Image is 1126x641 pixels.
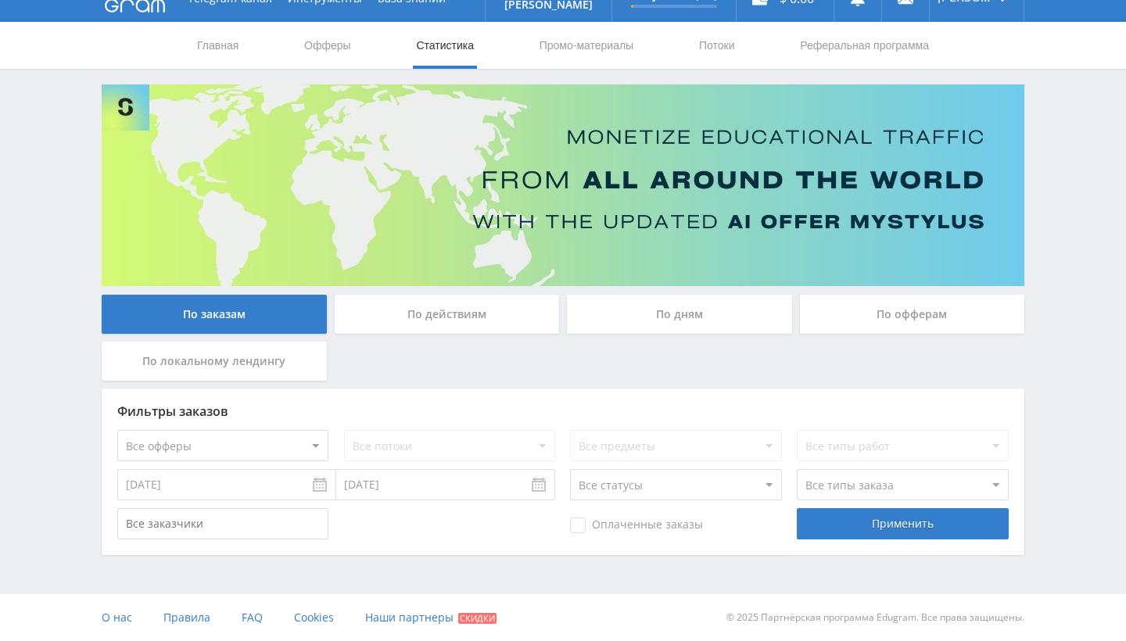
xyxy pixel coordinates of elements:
div: По действиям [335,295,560,334]
span: FAQ [242,610,263,625]
span: О нас [102,610,132,625]
div: По офферам [800,295,1025,334]
a: Главная [195,22,240,69]
div: Фильтры заказов [117,404,1009,418]
a: FAQ [242,594,263,641]
div: По заказам [102,295,327,334]
a: О нас [102,594,132,641]
a: Промо-материалы [538,22,635,69]
img: Banner [102,84,1024,286]
a: Офферы [303,22,353,69]
input: Все заказчики [117,508,328,539]
span: Наши партнеры [365,610,454,625]
span: Оплаченные заказы [570,517,703,533]
a: Реферальная программа [798,22,931,69]
a: Правила [163,594,210,641]
div: © 2025 Партнёрская программа Edugram. Все права защищены. [571,594,1024,641]
a: Cookies [294,594,334,641]
div: По локальному лендингу [102,342,327,381]
div: Применить [797,508,1008,539]
a: Потоки [697,22,737,69]
span: Скидки [458,613,497,624]
span: Правила [163,610,210,625]
span: Cookies [294,610,334,625]
a: Статистика [414,22,475,69]
div: По дням [567,295,792,334]
a: Наши партнеры Скидки [365,594,497,641]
